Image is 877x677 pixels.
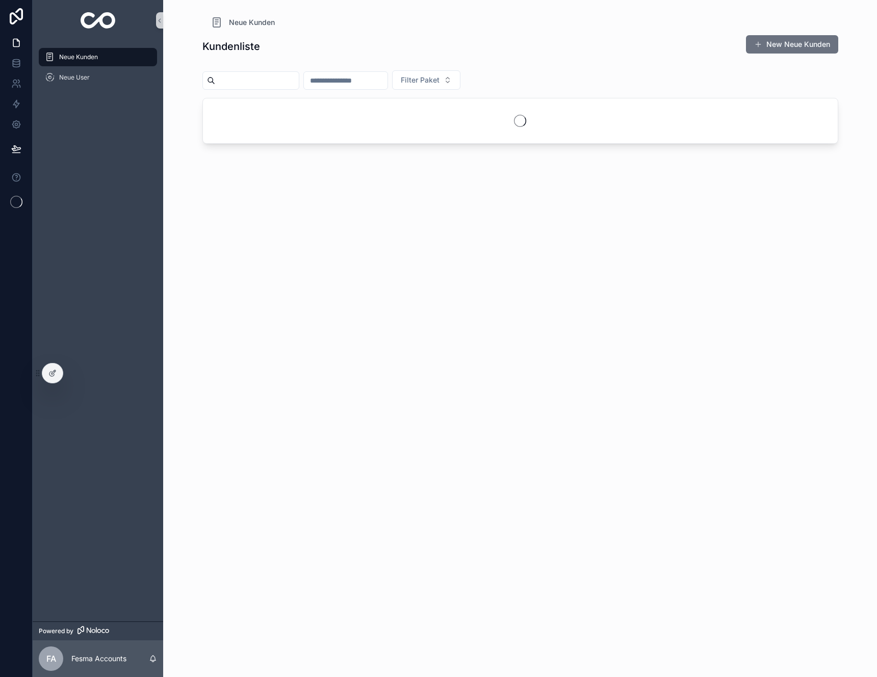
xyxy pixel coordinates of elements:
button: New Neue Kunden [746,35,838,54]
span: FA [46,653,56,665]
a: Neue User [39,68,157,87]
span: Powered by [39,627,73,635]
img: App logo [81,12,116,29]
a: Powered by [33,621,163,640]
button: Select Button [392,70,460,90]
span: Filter Paket [401,75,440,85]
span: Neue Kunden [229,17,275,28]
a: Neue Kunden [211,16,275,29]
h1: Kundenliste [202,39,260,54]
span: Neue User [59,73,90,82]
a: Neue Kunden [39,48,157,66]
span: Neue Kunden [59,53,98,61]
p: Fesma Accounts [71,654,126,664]
div: scrollable content [33,41,163,100]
